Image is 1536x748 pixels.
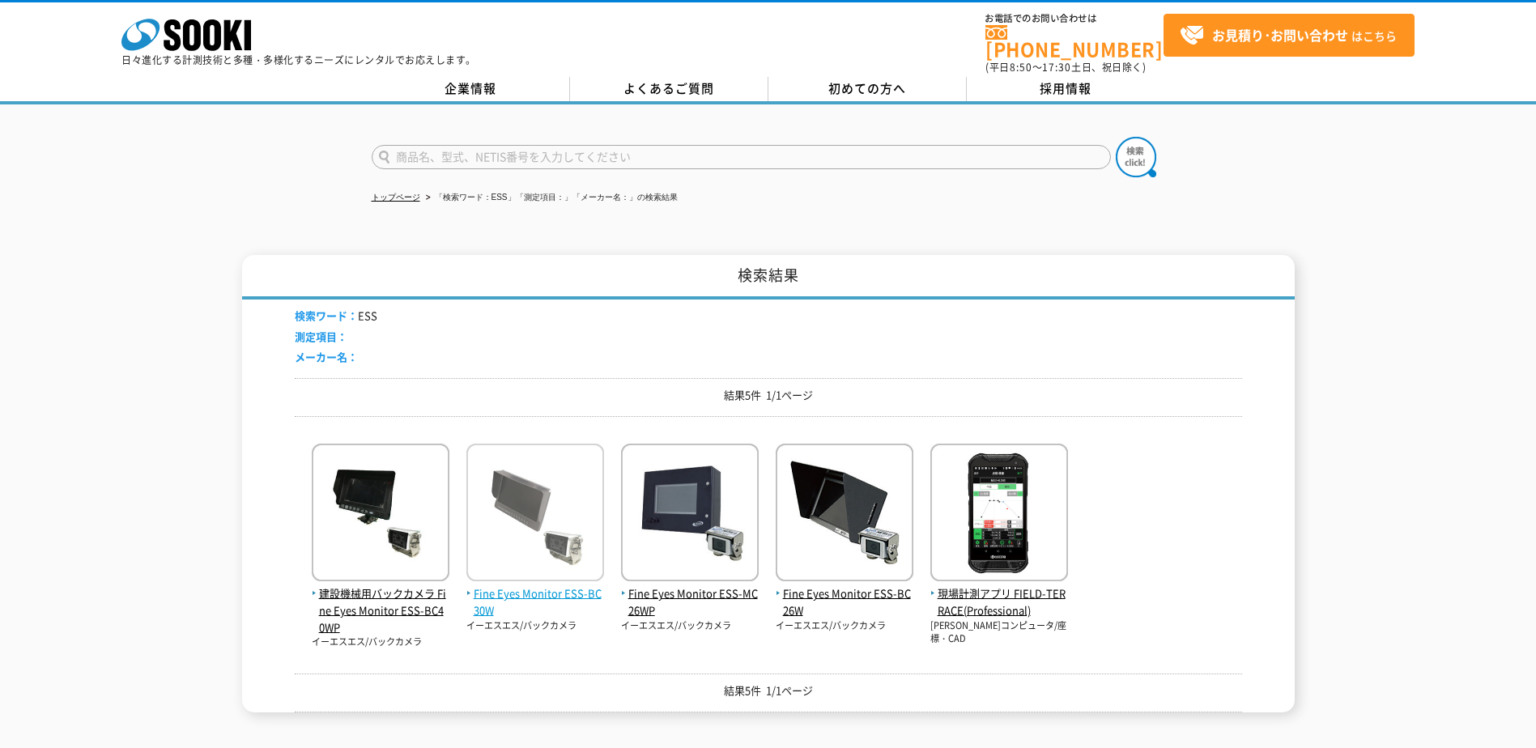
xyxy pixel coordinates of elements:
[1212,25,1348,45] strong: お見積り･お問い合わせ
[621,444,759,585] img: ESS-MC26WP
[776,568,913,618] a: Fine Eyes Monitor ESS-BC26W
[372,193,420,202] a: トップページ
[985,60,1146,74] span: (平日 ～ 土日、祝日除く)
[121,55,476,65] p: 日々進化する計測技術と多種・多様化するニーズにレンタルでお応えします。
[828,79,906,97] span: 初めての方へ
[312,444,449,585] img: ESS-BC40WP
[985,14,1164,23] span: お電話でのお問い合わせは
[423,189,678,206] li: 「検索ワード：ESS」「測定項目：」「メーカー名：」の検索結果
[295,329,347,344] span: 測定項目：
[242,255,1295,300] h1: 検索結果
[967,77,1165,101] a: 採用情報
[1116,137,1156,177] img: btn_search.png
[621,585,759,619] span: Fine Eyes Monitor ESS-MC26WP
[466,444,604,585] img: ESS-BC30W
[312,635,449,649] p: イーエスエス/バックカメラ
[1164,14,1415,57] a: お見積り･お問い合わせはこちら
[466,585,604,619] span: Fine Eyes Monitor ESS-BC30W
[372,77,570,101] a: 企業情報
[295,349,358,364] span: メーカー名：
[295,682,1242,699] p: 結果5件 1/1ページ
[1042,60,1071,74] span: 17:30
[570,77,768,101] a: よくあるご質問
[1180,23,1397,48] span: はこちら
[372,145,1111,169] input: 商品名、型式、NETIS番号を入力してください
[1010,60,1032,74] span: 8:50
[768,77,967,101] a: 初めての方へ
[985,25,1164,58] a: [PHONE_NUMBER]
[930,444,1068,585] img: FIELD-TERRACE(Professional)
[295,387,1242,404] p: 結果5件 1/1ページ
[466,568,604,618] a: Fine Eyes Monitor ESS-BC30W
[776,619,913,633] p: イーエスエス/バックカメラ
[776,585,913,619] span: Fine Eyes Monitor ESS-BC26W
[621,619,759,633] p: イーエスエス/バックカメラ
[930,619,1068,646] p: [PERSON_NAME]コンピュータ/座標・CAD
[466,619,604,633] p: イーエスエス/バックカメラ
[621,568,759,618] a: Fine Eyes Monitor ESS-MC26WP
[776,444,913,585] img: ESS-BC26W
[930,568,1068,618] a: 現場計測アプリ FIELD-TERRACE(Professional)
[312,568,449,635] a: 建設機械用バックカメラ Fine Eyes Monitor ESS-BC40WP
[312,585,449,635] span: 建設機械用バックカメラ Fine Eyes Monitor ESS-BC40WP
[295,308,358,323] span: 検索ワード：
[295,308,377,325] li: ESS
[930,585,1068,619] span: 現場計測アプリ FIELD-TERRACE(Professional)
